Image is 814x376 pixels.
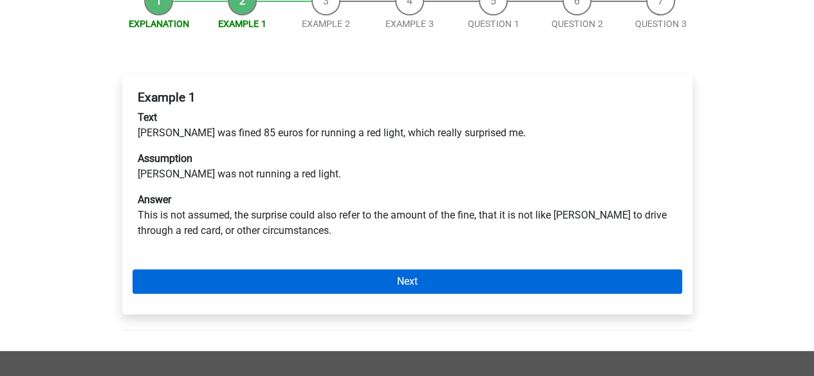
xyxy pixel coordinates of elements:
p: [PERSON_NAME] was not running a red light. [138,151,677,182]
a: Question 3 [635,19,687,29]
a: Example 2 [302,19,350,29]
b: Answer [138,193,171,206]
a: Next [133,269,682,294]
b: Text [138,111,157,123]
a: Example 3 [385,19,434,29]
a: Question 2 [551,19,603,29]
a: Explanation [129,19,189,29]
a: Example 1 [218,19,266,29]
p: This is not assumed, the surprise could also refer to the amount of the fine, that it is not like... [138,192,677,238]
p: [PERSON_NAME] was fined 85 euros for running a red light, which really surprised me. [138,110,677,141]
b: Example 1 [138,90,196,105]
a: Question 1 [468,19,519,29]
b: Assumption [138,152,192,165]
